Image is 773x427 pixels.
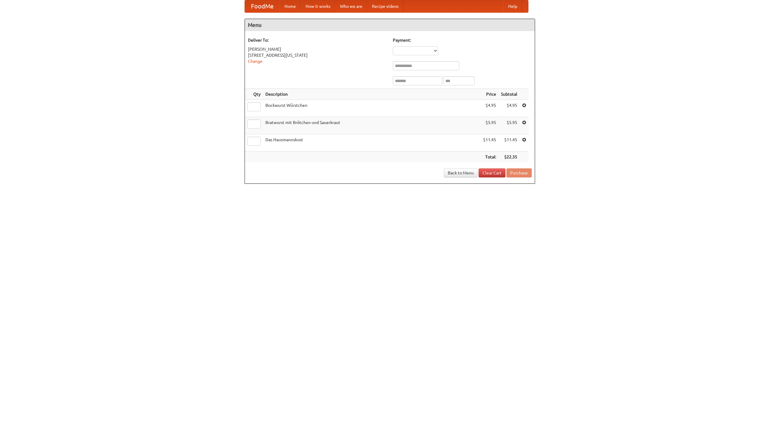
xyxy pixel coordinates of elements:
[481,100,499,117] td: $4.95
[280,0,301,12] a: Home
[263,134,481,151] td: Das Hausmannskost
[481,134,499,151] td: $11.45
[248,52,387,58] div: [STREET_ADDRESS][US_STATE]
[245,19,535,31] h4: Menu
[499,134,520,151] td: $11.45
[444,168,478,177] a: Back to Menu
[481,117,499,134] td: $5.95
[479,168,505,177] a: Clear Cart
[263,100,481,117] td: Bockwurst Würstchen
[263,117,481,134] td: Bratwurst mit Brötchen und Sauerkraut
[393,37,532,43] h5: Payment:
[503,0,522,12] a: Help
[263,89,481,100] th: Description
[248,59,262,64] a: Change
[367,0,403,12] a: Recipe videos
[245,0,280,12] a: FoodMe
[506,168,532,177] button: Purchase
[499,151,520,163] th: $22.35
[335,0,367,12] a: Who we are
[481,89,499,100] th: Price
[248,46,387,52] div: [PERSON_NAME]
[245,89,263,100] th: Qty
[301,0,335,12] a: How it works
[481,151,499,163] th: Total:
[499,100,520,117] td: $4.95
[499,89,520,100] th: Subtotal
[499,117,520,134] td: $5.95
[248,37,387,43] h5: Deliver To:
